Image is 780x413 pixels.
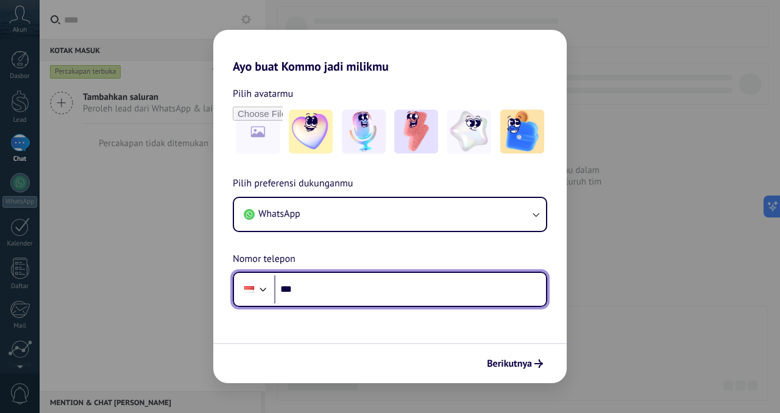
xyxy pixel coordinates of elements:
img: -4.jpeg [447,110,491,154]
span: WhatsApp [258,208,300,220]
span: Pilih avatarmu [233,86,293,102]
div: Indonesia: + 62 [238,277,261,302]
span: Berikutnya [487,359,532,368]
button: WhatsApp [234,198,546,231]
span: Nomor telepon [233,252,296,267]
img: -5.jpeg [500,110,544,154]
button: Berikutnya [481,353,548,374]
img: -1.jpeg [289,110,333,154]
img: -2.jpeg [342,110,386,154]
h2: Ayo buat Kommo jadi milikmu [213,30,567,74]
span: Pilih preferensi dukunganmu [233,176,353,192]
img: -3.jpeg [394,110,438,154]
